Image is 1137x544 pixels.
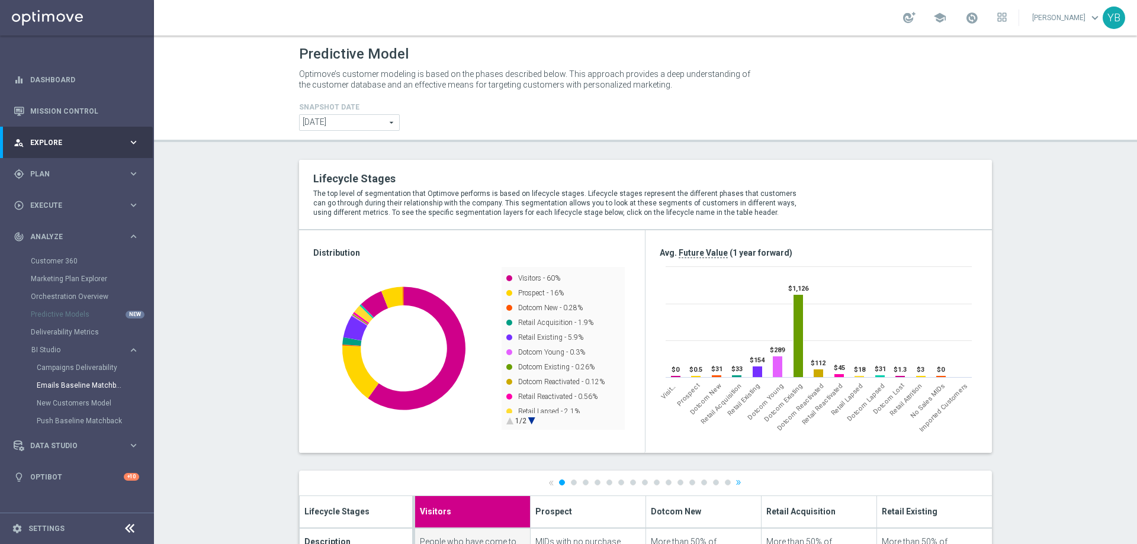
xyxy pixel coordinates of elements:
[14,137,128,148] div: Explore
[30,170,128,178] span: Plan
[834,364,845,372] text: $45
[30,461,124,493] a: Optibot
[31,327,123,337] a: Deliverability Metrics
[518,348,585,356] text: Dotcom Young - 0.3%
[14,440,128,451] div: Data Studio
[14,200,128,211] div: Execute
[894,366,907,374] text: $1.3
[30,95,139,127] a: Mission Control
[14,95,139,127] div: Mission Control
[571,479,577,485] a: 2
[937,366,945,374] text: $0
[1031,9,1103,27] a: [PERSON_NAME]keyboard_arrow_down
[559,479,565,485] a: 1
[37,381,123,390] a: Emails Baseline Matchback
[31,345,140,355] button: BI Studio keyboard_arrow_right
[14,75,24,85] i: equalizer
[676,382,702,408] span: Prospect
[518,304,583,312] text: Dotcom New - 0.28%
[37,412,153,430] div: Push Baseline Matchback
[313,247,631,258] h3: Distribution
[535,504,572,517] span: Prospect
[13,75,140,85] button: equalizer Dashboard
[726,382,762,417] span: Retail Existing
[677,479,683,485] a: 11
[124,473,139,481] div: +10
[917,366,924,374] text: $3
[30,139,128,146] span: Explore
[618,479,624,485] a: 6
[299,103,400,111] h4: Snapshot Date
[788,285,809,292] text: $1,126
[811,359,826,367] text: $112
[37,359,153,376] div: Campaigns Deliverability
[31,288,153,305] div: Orchestration Overview
[13,201,140,210] div: play_circle_outline Execute keyboard_arrow_right
[746,382,785,421] span: Dotcom Young
[31,346,128,353] div: BI Studio
[766,504,836,517] span: Retail Acquisition
[14,472,24,482] i: lightbulb
[606,479,612,485] a: 5
[854,366,866,374] text: $18
[882,504,937,517] span: Retail Existing
[875,365,886,373] text: $31
[518,378,605,386] text: Dotcom Reactivated - 0.12%
[13,138,140,147] div: person_search Explore keyboard_arrow_right
[30,233,128,240] span: Analyze
[313,189,807,217] p: The top level of segmentation that Optimove performs is based on lifecycle stages. Lifecycle stag...
[37,376,153,394] div: Emails Baseline Matchback
[1103,7,1125,29] div: YB
[518,407,580,416] text: Retail Lapsed - 2.1%
[735,478,741,486] a: »
[128,168,139,179] i: keyboard_arrow_right
[128,440,139,451] i: keyboard_arrow_right
[31,256,123,266] a: Customer 360
[699,382,743,426] span: Retail Acquisition
[13,107,140,116] button: Mission Control
[14,64,139,95] div: Dashboard
[889,382,924,417] span: Retail Attrition
[31,270,153,288] div: Marketing Plan Explorer
[37,416,123,426] a: Push Baseline Matchback
[13,169,140,179] button: gps_fixed Plan keyboard_arrow_right
[12,523,23,534] i: settings
[128,231,139,242] i: keyboard_arrow_right
[518,392,598,401] text: Retail Reactivated - 0.56%
[679,248,728,258] span: Future Value
[548,478,554,486] a: «
[688,382,722,416] span: Dotcom New
[299,69,755,90] p: Optimove’s customer modeling is based on the phases described below. This approach provides a dee...
[933,11,946,24] span: school
[666,479,672,485] a: 10
[659,382,678,401] span: Visitors
[31,274,123,284] a: Marketing Plan Explorer
[13,472,140,482] button: lightbulb Optibot +10
[654,479,660,485] a: 9
[909,382,947,420] span: No Sales MIDs
[420,504,451,517] span: Visitors
[13,232,140,242] div: track_changes Analyze keyboard_arrow_right
[800,382,844,426] span: Retail Reactivated
[725,479,731,485] a: 15
[14,169,24,179] i: gps_fixed
[37,398,123,408] a: New Customers Model
[846,382,887,423] span: Dotcom Lapsed
[518,363,595,371] text: Dotcom Existing - 0.26%
[14,137,24,148] i: person_search
[518,318,593,327] text: Retail Acquisition - 1.9%
[630,479,636,485] a: 7
[518,289,564,297] text: Prospect - 16%
[750,356,765,364] text: $154
[689,366,702,374] text: $0.5
[713,479,719,485] a: 14
[583,479,589,485] a: 3
[313,172,807,186] h2: Lifecycle Stages
[830,382,865,417] span: Retail Lapsed
[304,504,370,517] span: Lifecycle Stages
[13,441,140,450] div: Data Studio keyboard_arrow_right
